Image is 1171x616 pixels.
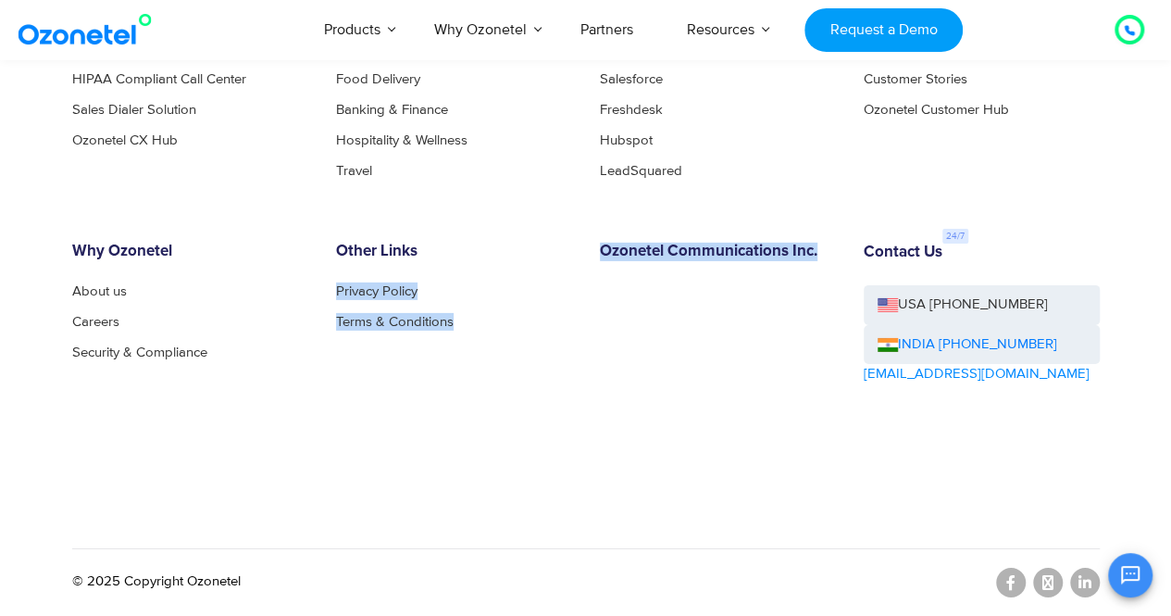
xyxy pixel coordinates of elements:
a: Security & Compliance [72,346,207,359]
img: ind-flag.png [878,338,898,352]
h6: Other Links [336,243,572,261]
a: USA [PHONE_NUMBER] [864,285,1100,325]
a: Ozonetel CX Hub [72,133,178,147]
a: Freshdesk [600,103,663,117]
a: Salesforce [600,72,663,86]
h6: Contact Us [864,244,942,262]
img: us-flag.png [878,298,898,312]
a: HIPAA Compliant Call Center [72,72,246,86]
a: [EMAIL_ADDRESS][DOMAIN_NAME] [864,364,1090,385]
a: Hubspot [600,133,653,147]
a: LeadSquared [600,164,682,178]
a: Careers [72,315,119,329]
h6: Why Ozonetel [72,243,308,261]
h6: Ozonetel Communications Inc. [600,243,836,261]
p: © 2025 Copyright Ozonetel [72,572,241,593]
a: About us [72,284,127,298]
a: Sales Dialer Solution [72,103,196,117]
a: Food Delivery [336,72,420,86]
a: Request a Demo [804,8,963,52]
a: Hospitality & Wellness [336,133,467,147]
a: Travel [336,164,372,178]
a: INDIA [PHONE_NUMBER] [878,334,1057,356]
a: Customer Stories [864,72,967,86]
button: Open chat [1108,553,1152,597]
a: Banking & Finance [336,103,448,117]
a: Ozonetel Customer Hub [864,103,1009,117]
a: Terms & Conditions [336,315,454,329]
a: Privacy Policy [336,284,417,298]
